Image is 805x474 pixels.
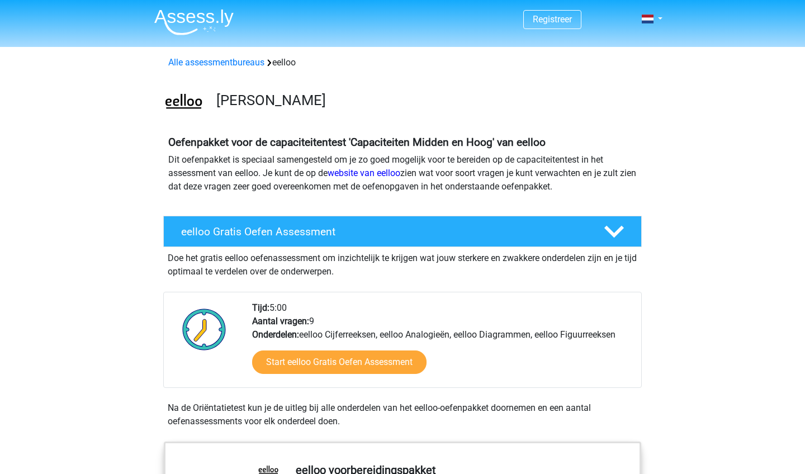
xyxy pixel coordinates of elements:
[244,301,641,387] div: 5:00 9 eelloo Cijferreeksen, eelloo Analogieën, eelloo Diagrammen, eelloo Figuurreeksen
[159,216,646,247] a: eelloo Gratis Oefen Assessment
[168,57,264,68] a: Alle assessmentbureaus
[181,225,586,238] h4: eelloo Gratis Oefen Assessment
[168,136,546,149] b: Oefenpakket voor de capaciteitentest 'Capaciteiten Midden en Hoog' van eelloo
[252,350,427,374] a: Start eelloo Gratis Oefen Assessment
[163,247,642,278] div: Doe het gratis eelloo oefenassessment om inzichtelijk te krijgen wat jouw sterkere en zwakkere on...
[252,316,309,326] b: Aantal vragen:
[164,83,203,122] img: eelloo.png
[252,329,299,340] b: Onderdelen:
[533,14,572,25] a: Registreer
[168,153,637,193] p: Dit oefenpakket is speciaal samengesteld om je zo goed mogelijk voor te bereiden op de capaciteit...
[154,9,234,35] img: Assessly
[176,301,233,357] img: Klok
[163,401,642,428] div: Na de Oriëntatietest kun je de uitleg bij alle onderdelen van het eelloo-oefenpakket doornemen en...
[328,168,400,178] a: website van eelloo
[216,92,633,109] h3: [PERSON_NAME]
[164,56,641,69] div: eelloo
[252,302,269,313] b: Tijd:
